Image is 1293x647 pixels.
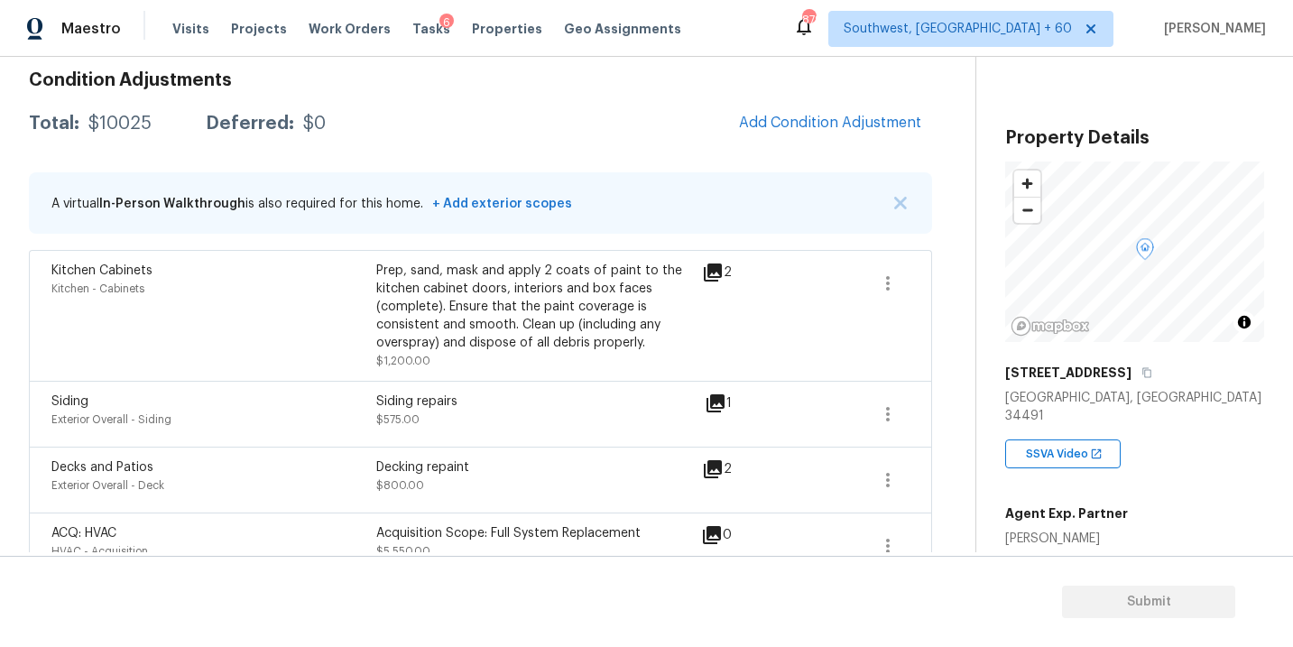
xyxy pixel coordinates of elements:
div: Acquisition Scope: Full System Replacement [376,524,701,542]
span: Southwest, [GEOGRAPHIC_DATA] + 60 [844,20,1072,38]
span: ACQ: HVAC [51,527,116,540]
span: + Add exterior scopes [427,198,572,210]
div: 6 [439,14,454,32]
div: 2 [702,262,790,283]
div: 2 [702,458,790,480]
div: 1 [705,393,790,414]
div: $0 [303,115,326,133]
div: $10025 [88,115,152,133]
span: HVAC - Acquisition [51,546,148,557]
span: Exterior Overall - Siding [51,414,171,425]
span: Kitchen Cabinets [51,264,152,277]
span: $1,200.00 [376,356,430,366]
h3: Property Details [1005,129,1264,147]
button: Zoom out [1014,197,1040,223]
img: Open In New Icon [1090,448,1103,460]
span: Geo Assignments [564,20,681,38]
h5: Agent Exp. Partner [1005,504,1128,522]
span: Work Orders [309,20,391,38]
span: SSVA Video [1026,445,1095,463]
button: Add Condition Adjustment [728,104,932,142]
span: Visits [172,20,209,38]
span: Decks and Patios [51,461,153,474]
p: A virtual is also required for this home. [51,195,572,213]
div: [GEOGRAPHIC_DATA], [GEOGRAPHIC_DATA] 34491 [1005,389,1264,425]
img: X Button Icon [894,197,907,209]
button: X Button Icon [891,194,910,212]
button: Toggle attribution [1233,311,1255,333]
span: Projects [231,20,287,38]
div: Map marker [1136,238,1154,266]
h3: Condition Adjustments [29,71,932,89]
div: 0 [701,524,790,546]
div: Siding repairs [376,393,701,411]
span: $575.00 [376,414,420,425]
button: Copy Address [1139,365,1155,381]
a: Mapbox homepage [1011,316,1090,337]
canvas: Map [1005,162,1284,342]
span: $5,550.00 [376,546,430,557]
div: Deferred: [206,115,294,133]
span: $800.00 [376,480,424,491]
span: Exterior Overall - Deck [51,480,164,491]
div: Decking repaint [376,458,701,476]
div: [PERSON_NAME] [1005,530,1128,548]
span: Add Condition Adjustment [739,115,921,131]
span: Toggle attribution [1239,312,1250,332]
span: Siding [51,395,88,408]
div: Prep, sand, mask and apply 2 coats of paint to the kitchen cabinet doors, interiors and box faces... [376,262,701,352]
span: Properties [472,20,542,38]
div: Total: [29,115,79,133]
span: Maestro [61,20,121,38]
span: [PERSON_NAME] [1157,20,1266,38]
button: Zoom in [1014,171,1040,197]
span: Kitchen - Cabinets [51,283,144,294]
div: 879 [802,11,815,29]
span: Tasks [412,23,450,35]
span: Zoom out [1014,198,1040,223]
span: In-Person Walkthrough [99,198,245,210]
div: SSVA Video [1005,439,1121,468]
h5: [STREET_ADDRESS] [1005,364,1131,382]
